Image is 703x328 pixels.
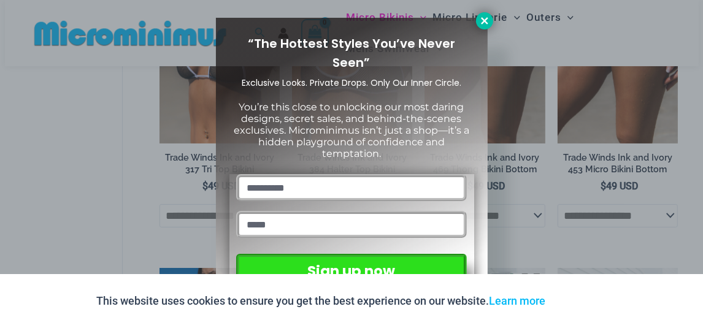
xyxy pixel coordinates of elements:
[555,286,607,316] button: Accept
[96,292,545,310] p: This website uses cookies to ensure you get the best experience on our website.
[242,77,461,89] span: Exclusive Looks. Private Drops. Only Our Inner Circle.
[234,101,469,160] span: You’re this close to unlocking our most daring designs, secret sales, and behind-the-scenes exclu...
[489,294,545,307] a: Learn more
[236,254,466,289] button: Sign up now
[476,12,493,29] button: Close
[248,35,455,71] span: “The Hottest Styles You’ve Never Seen”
